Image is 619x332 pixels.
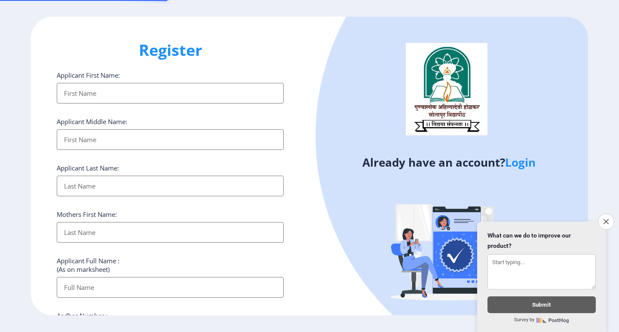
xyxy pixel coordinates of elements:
[57,256,120,274] label: Applicant Full Name : (As on marksheet)
[57,129,284,150] input: First Name
[57,176,284,196] input: Last Name
[316,155,582,169] h4: Already have an account?
[57,277,284,298] input: Full Name
[57,311,107,320] label: Aadhar Number :
[57,117,127,126] label: Applicant Middle Name:
[57,40,284,61] h1: Register
[505,155,536,170] a: Login
[57,222,284,243] input: Last Name
[57,83,284,104] input: First Name
[57,164,119,172] label: Applicant Last Name:
[57,71,120,79] label: Applicant First Name:
[374,172,524,322] img: Verified-rafiki.svg
[406,43,487,135] img: logo
[57,210,117,219] label: Mothers First Name:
